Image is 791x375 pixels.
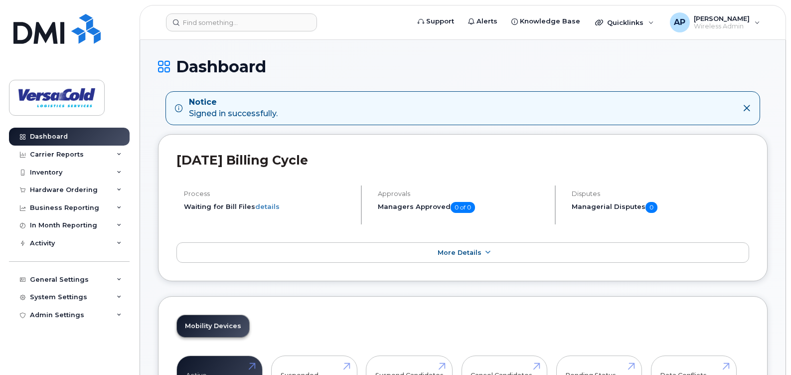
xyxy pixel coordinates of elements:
li: Waiting for Bill Files [184,202,352,211]
div: Signed in successfully. [189,97,278,120]
span: 0 [645,202,657,213]
h4: Approvals [378,190,546,197]
h1: Dashboard [158,58,768,75]
h4: Disputes [572,190,749,197]
a: Mobility Devices [177,315,249,337]
span: 0 of 0 [451,202,475,213]
h5: Managers Approved [378,202,546,213]
a: details [255,202,280,210]
strong: Notice [189,97,278,108]
h2: [DATE] Billing Cycle [176,153,749,168]
h4: Process [184,190,352,197]
h5: Managerial Disputes [572,202,749,213]
span: More Details [438,249,481,256]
